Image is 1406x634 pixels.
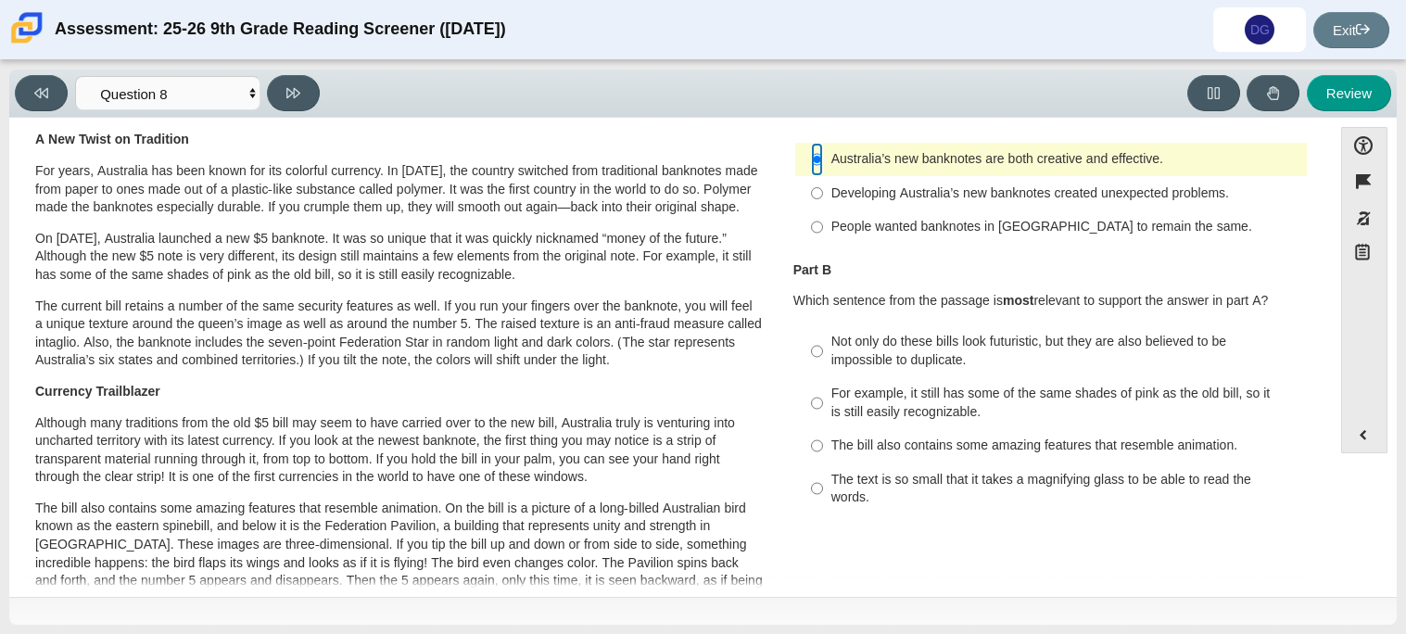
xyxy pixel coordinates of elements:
[35,383,160,399] b: Currency Trailblazer
[35,298,763,370] p: The current bill retains a number of the same security features as well. If you run your fingers ...
[831,184,1299,203] div: Developing Australia’s new banknotes created unexpected problems.
[1250,23,1270,36] span: DG
[793,292,1309,311] p: Which sentence from the passage is relevant to support the answer in part A?
[831,333,1299,369] div: Not only do these bills look futuristic, but they are also believed to be impossible to duplicate.
[831,218,1299,236] div: People wanted banknotes in [GEOGRAPHIC_DATA] to remain the same.
[35,414,763,487] p: Although many traditions from the old $5 bill may seem to have carried over to the new bill, Aust...
[1247,75,1299,111] button: Raise Your Hand
[1003,292,1033,309] b: most
[1313,12,1389,48] a: Exit
[793,261,831,278] b: Part B
[1342,417,1387,452] button: Expand menu. Displays the button labels.
[35,230,763,285] p: On [DATE], Australia launched a new $5 banknote. It was so unique that it was quickly nicknamed “...
[1307,75,1391,111] button: Review
[35,500,763,609] p: The bill also contains some amazing features that resemble animation. On the bill is a picture of...
[1341,236,1387,274] button: Notepad
[19,127,1323,590] div: Assessment items
[831,437,1299,455] div: The bill also contains some amazing features that resemble animation.
[1341,127,1387,163] button: Open Accessibility Menu
[831,150,1299,169] div: Australia’s new banknotes are both creative and effective.
[7,8,46,47] img: Carmen School of Science & Technology
[831,385,1299,421] div: For example, it still has some of the same shades of pink as the old bill, so it is still easily ...
[55,7,506,52] div: Assessment: 25-26 9th Grade Reading Screener ([DATE])
[35,162,763,217] p: For years, Australia has been known for its colorful currency. In [DATE], the country switched fr...
[35,131,189,147] b: A New Twist on Tradition
[1341,200,1387,236] button: Toggle response masking
[1341,163,1387,199] button: Flag item
[831,471,1299,507] div: The text is so small that it takes a magnifying glass to be able to read the words.
[7,34,46,50] a: Carmen School of Science & Technology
